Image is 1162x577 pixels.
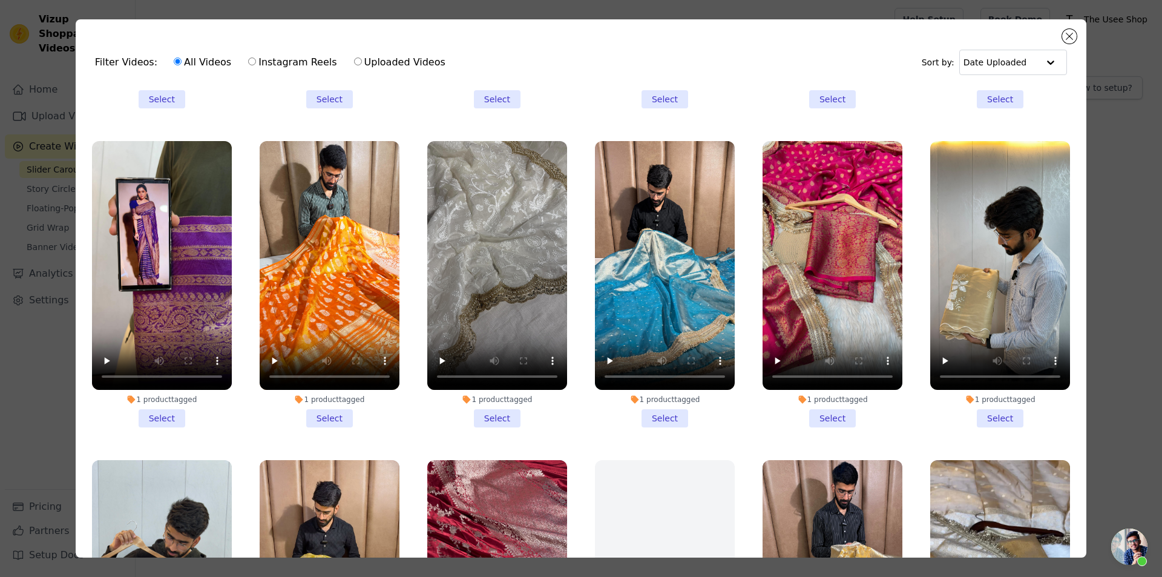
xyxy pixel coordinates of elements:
[248,54,337,70] label: Instagram Reels
[922,50,1068,75] div: Sort by:
[95,48,452,76] div: Filter Videos:
[763,395,902,404] div: 1 product tagged
[173,54,232,70] label: All Videos
[260,395,399,404] div: 1 product tagged
[595,395,735,404] div: 1 product tagged
[1062,29,1077,44] button: Close modal
[92,395,232,404] div: 1 product tagged
[1111,529,1147,565] div: Open chat
[427,395,567,404] div: 1 product tagged
[353,54,446,70] label: Uploaded Videos
[930,395,1070,404] div: 1 product tagged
